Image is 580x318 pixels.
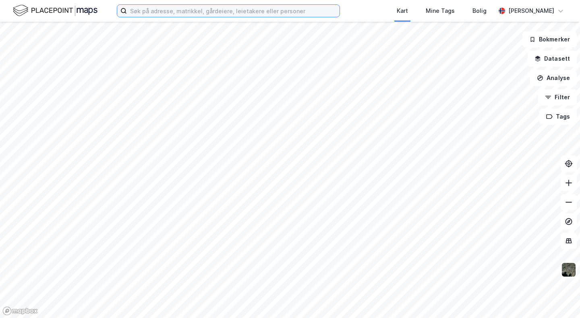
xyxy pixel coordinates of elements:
[530,70,577,86] button: Analyse
[13,4,97,18] img: logo.f888ab2527a4732fd821a326f86c7f29.svg
[538,89,577,105] button: Filter
[522,31,577,47] button: Bokmerker
[540,279,580,318] iframe: Chat Widget
[127,5,340,17] input: Søk på adresse, matrikkel, gårdeiere, leietakere eller personer
[561,262,576,277] img: 9k=
[397,6,408,16] div: Kart
[426,6,455,16] div: Mine Tags
[508,6,554,16] div: [PERSON_NAME]
[539,109,577,125] button: Tags
[2,306,38,316] a: Mapbox homepage
[472,6,487,16] div: Bolig
[528,51,577,67] button: Datasett
[540,279,580,318] div: Kontrollprogram for chat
